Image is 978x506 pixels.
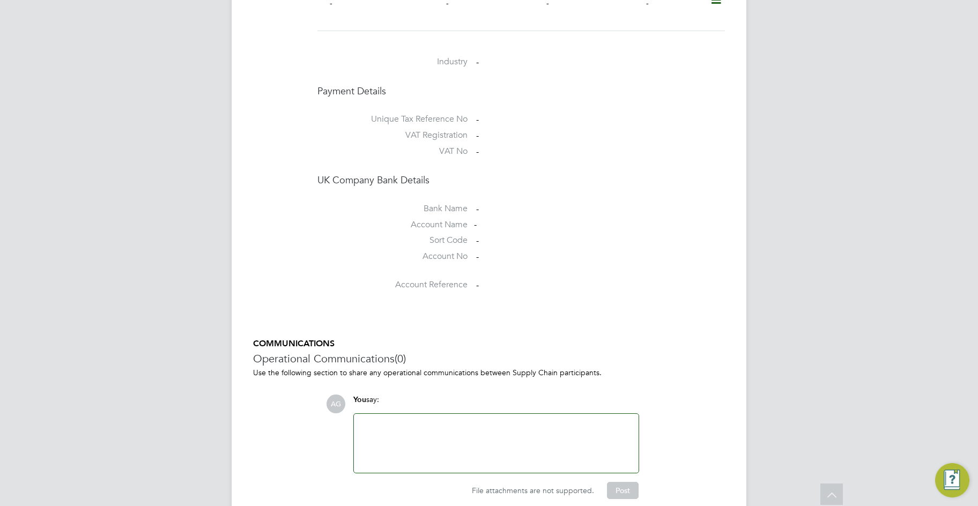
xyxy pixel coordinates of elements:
label: Account Name [317,219,468,230]
label: Industry [317,56,468,68]
label: Account No [317,251,468,262]
span: - [476,130,479,141]
span: - [476,236,479,247]
h5: COMMUNICATIONS [253,338,725,349]
span: You [353,395,366,404]
span: - [476,146,479,157]
span: AG [327,395,345,413]
p: Use the following section to share any operational communications between Supply Chain participants. [253,368,725,377]
label: Sort Code [317,235,468,246]
label: Bank Name [317,203,468,214]
div: - [474,219,576,230]
span: (0) [395,352,406,366]
span: - [476,280,479,291]
label: VAT No [317,146,468,157]
label: Unique Tax Reference No [317,114,468,125]
h4: Payment Details [317,85,725,97]
span: File attachments are not supported. [472,486,594,495]
label: Account Reference [317,279,468,291]
button: Engage Resource Center [935,463,969,497]
span: - [476,57,479,68]
h3: Operational Communications [253,352,725,366]
label: VAT Registration [317,130,468,141]
span: - [476,251,479,262]
span: - [476,204,479,214]
div: say: [353,395,639,413]
span: - [476,114,479,125]
h4: UK Company Bank Details [317,174,725,186]
button: Post [607,482,639,499]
